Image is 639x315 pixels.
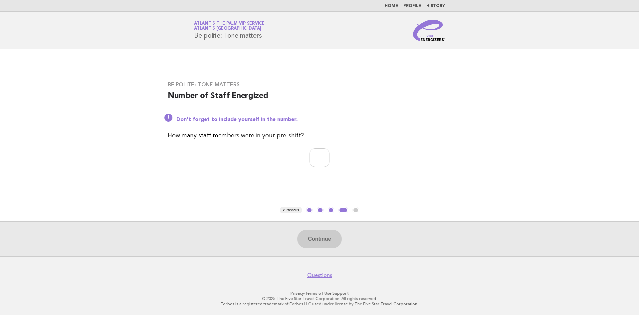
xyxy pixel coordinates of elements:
[338,207,348,214] button: 4
[168,131,471,140] p: How many staff members were in your pre-shift?
[168,91,471,107] h2: Number of Staff Energized
[328,207,334,214] button: 3
[194,27,261,31] span: Atlantis [GEOGRAPHIC_DATA]
[194,21,265,31] a: Atlantis The Palm VIP ServiceAtlantis [GEOGRAPHIC_DATA]
[194,22,265,39] h1: Be polite: Tone matters
[385,4,398,8] a: Home
[116,296,523,301] p: © 2025 The Five Star Travel Corporation. All rights reserved.
[307,272,332,279] a: Questions
[426,4,445,8] a: History
[176,116,471,123] p: Don't forget to include yourself in the number.
[116,291,523,296] p: · ·
[332,291,349,296] a: Support
[305,291,331,296] a: Terms of Use
[280,207,302,214] button: < Previous
[291,291,304,296] a: Privacy
[306,207,313,214] button: 1
[403,4,421,8] a: Profile
[168,81,471,88] h3: Be polite: Tone matters
[317,207,323,214] button: 2
[116,301,523,307] p: Forbes is a registered trademark of Forbes LLC used under license by The Five Star Travel Corpora...
[413,20,445,41] img: Service Energizers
